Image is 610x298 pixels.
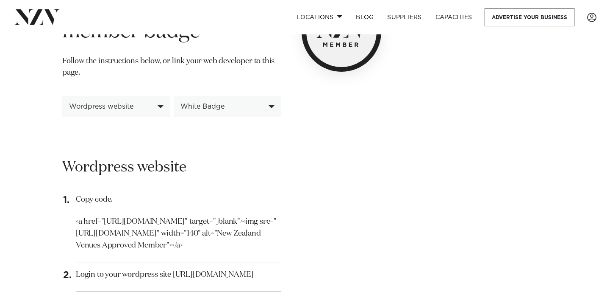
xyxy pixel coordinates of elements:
p: Login to your wordpress site [URL][DOMAIN_NAME] [76,269,281,281]
p: Copy code. [76,194,281,206]
h2: Wordpress website [62,158,281,177]
p: Follow the instructions below, or link your web developer to this page. [62,56,281,86]
a: Capacities [429,8,479,26]
img: nzv-logo.png [14,9,60,25]
a: SUPPLIERS [380,8,428,26]
a: Advertise your business [485,8,574,26]
div: White Badge [180,103,266,110]
p: <a href="[URL][DOMAIN_NAME]" target="_blank"><img src="[URL][DOMAIN_NAME]" width="140" alt="New Z... [76,216,281,252]
a: BLOG [349,8,380,26]
a: Locations [290,8,349,26]
div: Wordpress website [69,103,154,110]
